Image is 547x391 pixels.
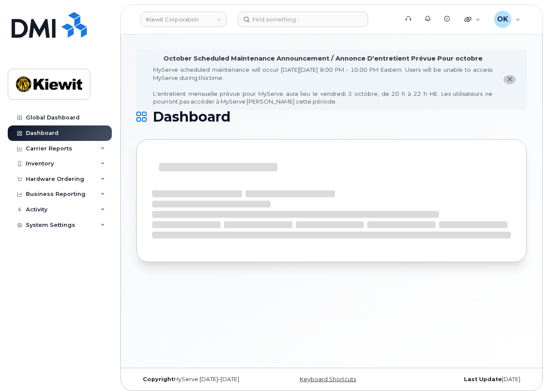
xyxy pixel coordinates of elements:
[163,54,482,63] div: October Scheduled Maintenance Announcement / Annonce D'entretient Prévue Pour octobre
[143,376,174,382] strong: Copyright
[300,376,356,382] a: Keyboard Shortcuts
[153,66,492,106] div: MyServe scheduled maintenance will occur [DATE][DATE] 8:00 PM - 10:00 PM Eastern. Users will be u...
[396,376,527,383] div: [DATE]
[136,376,267,383] div: MyServe [DATE]–[DATE]
[153,110,230,123] span: Dashboard
[504,75,516,84] button: close notification
[464,376,502,382] strong: Last Update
